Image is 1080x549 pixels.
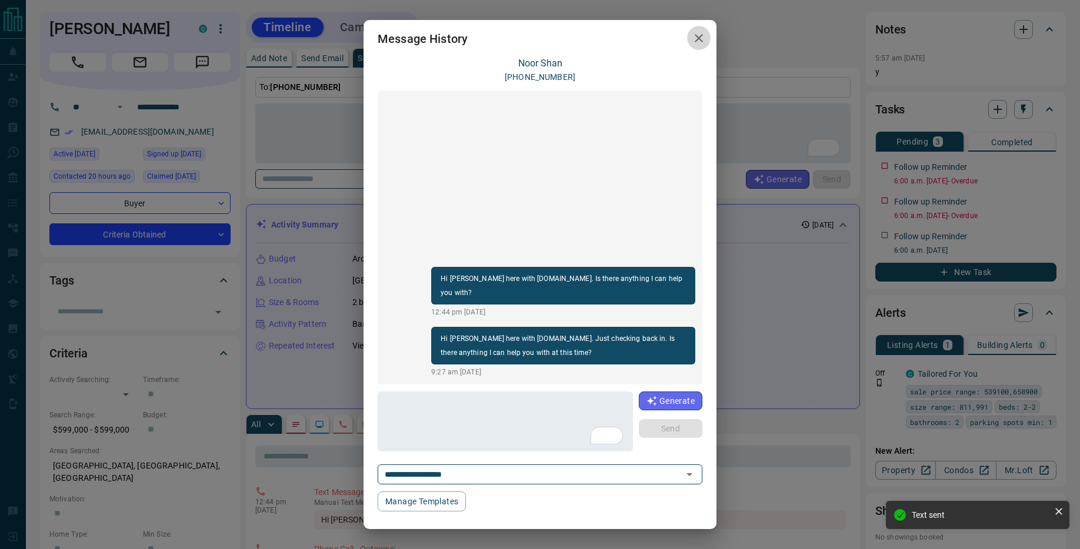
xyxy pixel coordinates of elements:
[378,491,466,511] button: Manage Templates
[386,397,625,447] textarea: To enrich screen reader interactions, please activate Accessibility in Grammarly extension settings
[441,272,686,300] p: Hi [PERSON_NAME] here with [DOMAIN_NAME]. Is there anything I can help you with?
[505,71,575,83] p: [PHONE_NUMBER]
[441,332,686,360] p: Hi [PERSON_NAME] here with [DOMAIN_NAME]. Just checking back in. Is there anything I can help you...
[518,58,562,69] a: Noor Shan
[681,466,698,483] button: Open
[912,510,1049,520] div: Text sent
[639,391,702,410] button: Generate
[431,367,695,377] p: 9:27 am [DATE]
[364,20,482,58] h2: Message History
[431,307,695,317] p: 12:44 pm [DATE]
